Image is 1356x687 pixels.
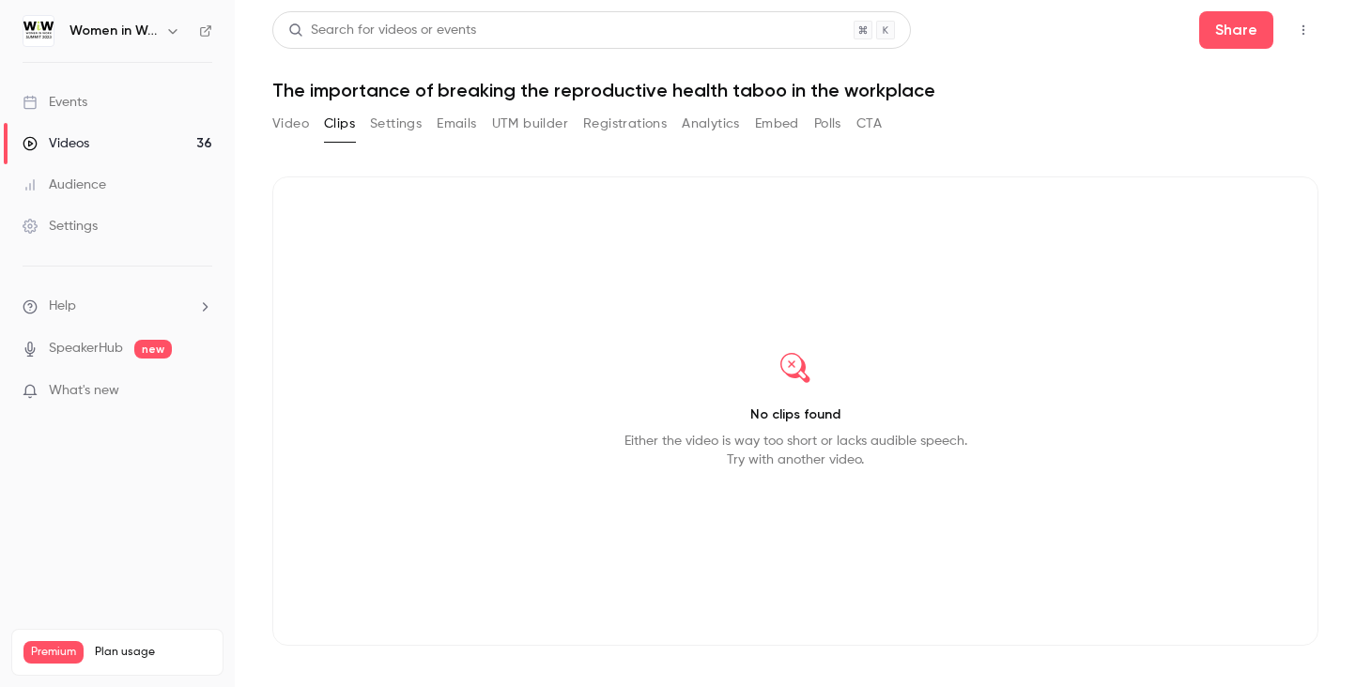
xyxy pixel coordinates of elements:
[755,109,799,139] button: Embed
[583,109,667,139] button: Registrations
[750,405,840,424] p: No clips found
[1288,15,1318,45] button: Top Bar Actions
[49,339,123,359] a: SpeakerHub
[95,645,211,660] span: Plan usage
[23,641,84,664] span: Premium
[272,79,1318,101] h1: The importance of breaking the reproductive health taboo in the workplace
[437,109,476,139] button: Emails
[856,109,882,139] button: CTA
[682,109,740,139] button: Analytics
[23,16,54,46] img: Women in Work
[492,109,568,139] button: UTM builder
[23,134,89,153] div: Videos
[272,109,309,139] button: Video
[624,432,967,469] p: Either the video is way too short or lacks audible speech. Try with another video.
[23,297,212,316] li: help-dropdown-opener
[69,22,158,40] h6: Women in Work
[49,297,76,316] span: Help
[324,109,355,139] button: Clips
[370,109,422,139] button: Settings
[288,21,476,40] div: Search for videos or events
[814,109,841,139] button: Polls
[1199,11,1273,49] button: Share
[23,176,106,194] div: Audience
[49,381,119,401] span: What's new
[134,340,172,359] span: new
[23,93,87,112] div: Events
[23,217,98,236] div: Settings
